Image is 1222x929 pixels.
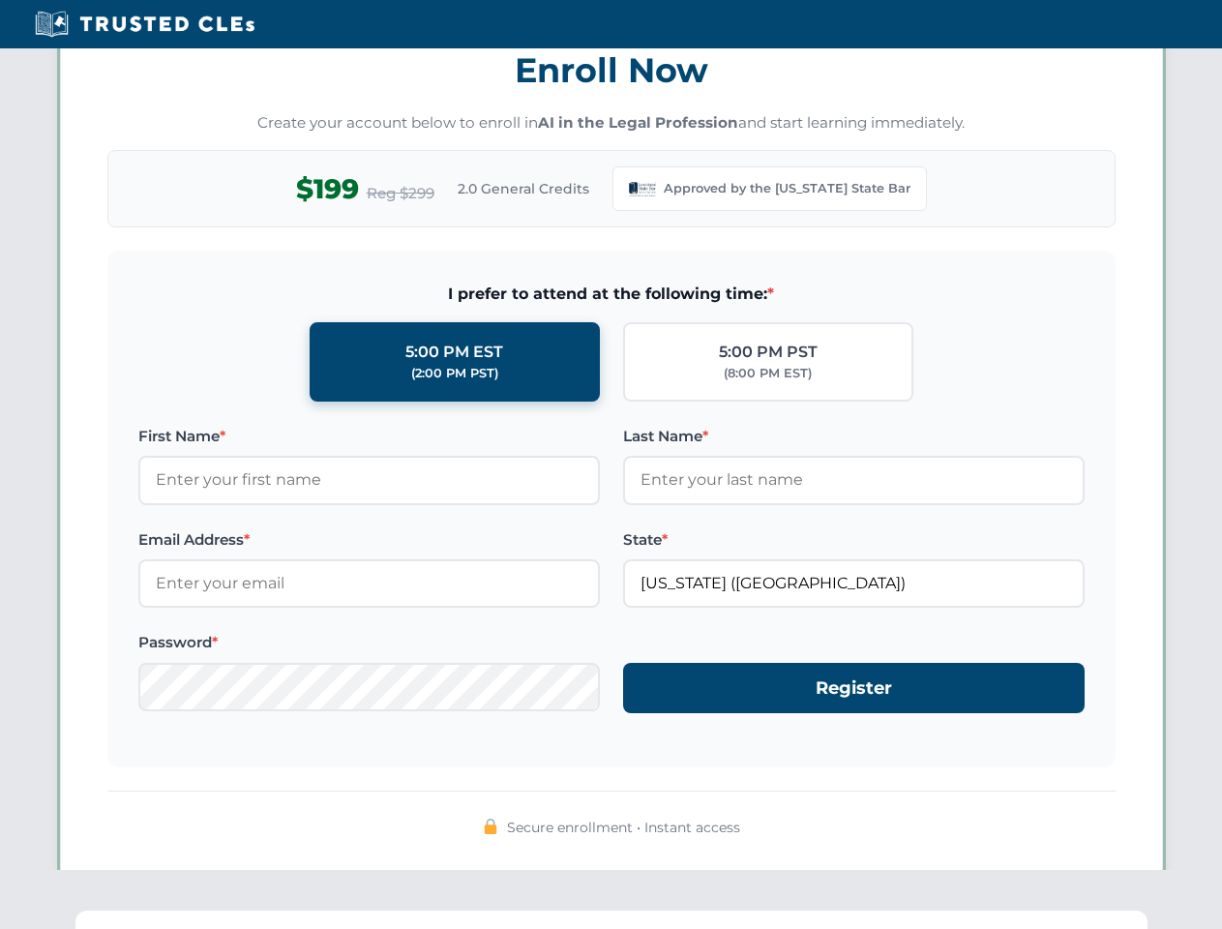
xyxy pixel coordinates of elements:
[724,364,812,383] div: (8:00 PM EST)
[458,178,589,199] span: 2.0 General Credits
[623,559,1085,608] input: Louisiana (LA)
[138,282,1085,307] span: I prefer to attend at the following time:
[138,631,600,654] label: Password
[29,10,260,39] img: Trusted CLEs
[538,113,738,132] strong: AI in the Legal Profession
[138,456,600,504] input: Enter your first name
[107,112,1116,135] p: Create your account below to enroll in and start learning immediately.
[507,817,740,838] span: Secure enrollment • Instant access
[623,425,1085,448] label: Last Name
[405,340,503,365] div: 5:00 PM EST
[623,456,1085,504] input: Enter your last name
[623,528,1085,552] label: State
[411,364,498,383] div: (2:00 PM PST)
[138,425,600,448] label: First Name
[629,175,656,202] img: Louisiana State Bar
[138,559,600,608] input: Enter your email
[664,179,910,198] span: Approved by the [US_STATE] State Bar
[367,182,434,205] span: Reg $299
[719,340,818,365] div: 5:00 PM PST
[296,167,359,211] span: $199
[623,663,1085,714] button: Register
[138,528,600,552] label: Email Address
[107,40,1116,101] h3: Enroll Now
[483,819,498,834] img: 🔒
